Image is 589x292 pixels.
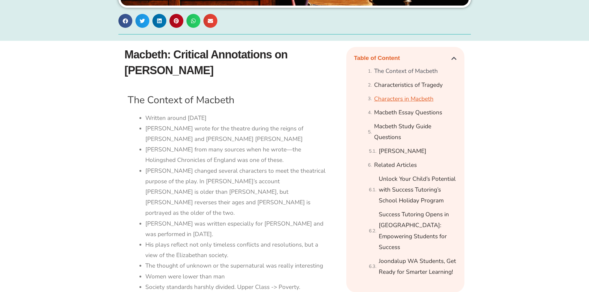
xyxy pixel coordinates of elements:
h1: Macbeth: Critical Annotations on [PERSON_NAME] [125,47,340,78]
li: Written around [DATE] [145,113,329,123]
li: The thought of unknown or the supernatural was really interesting [145,260,329,271]
li: [PERSON_NAME] was written especially for [PERSON_NAME] and was performed in [DATE]. [145,218,329,239]
div: Share on whatsapp [186,14,200,28]
div: Share on pinterest [169,14,183,28]
h2: The Context of Macbeth [128,94,329,107]
li: His plays reflect not only timeless conflicts and resolutions, but a view of the Elizabethan soci... [145,239,329,260]
a: Characters in Macbeth [374,94,433,104]
div: Close table of contents [451,55,457,61]
a: Success Tutoring Opens in [GEOGRAPHIC_DATA]: Empowering Students for Success [379,209,457,253]
a: The Context of Macbeth [374,66,438,77]
div: Share on linkedin [152,14,166,28]
h4: Table of Content [354,55,451,62]
a: Macbeth Study Guide Questions [374,121,457,143]
a: Macbeth Essay Questions [374,107,442,118]
li: [PERSON_NAME] wrote for the theatre during the reigns of [PERSON_NAME] and [PERSON_NAME] [PERSON_... [145,123,329,144]
a: Related Articles [374,160,417,171]
div: Share on email [203,14,217,28]
div: Share on twitter [135,14,149,28]
li: [PERSON_NAME] from many sources when he wrote—the Holingshed Chronicles of England was one of these. [145,144,329,165]
a: Characteristics of Tragedy [374,80,443,91]
iframe: Chat Widget [486,222,589,292]
li: [PERSON_NAME] changed several characters to meet the theatrical purpose of the play. In [PERSON_N... [145,166,329,218]
a: [PERSON_NAME] [379,146,426,157]
div: Share on facebook [118,14,132,28]
a: Joondalup WA Students, Get Ready for Smarter Learning! [379,256,457,278]
li: Women were lower than man [145,271,329,282]
a: Unlock Your Child’s Potential with Success Tutoring’s School Holiday Program [379,174,457,206]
